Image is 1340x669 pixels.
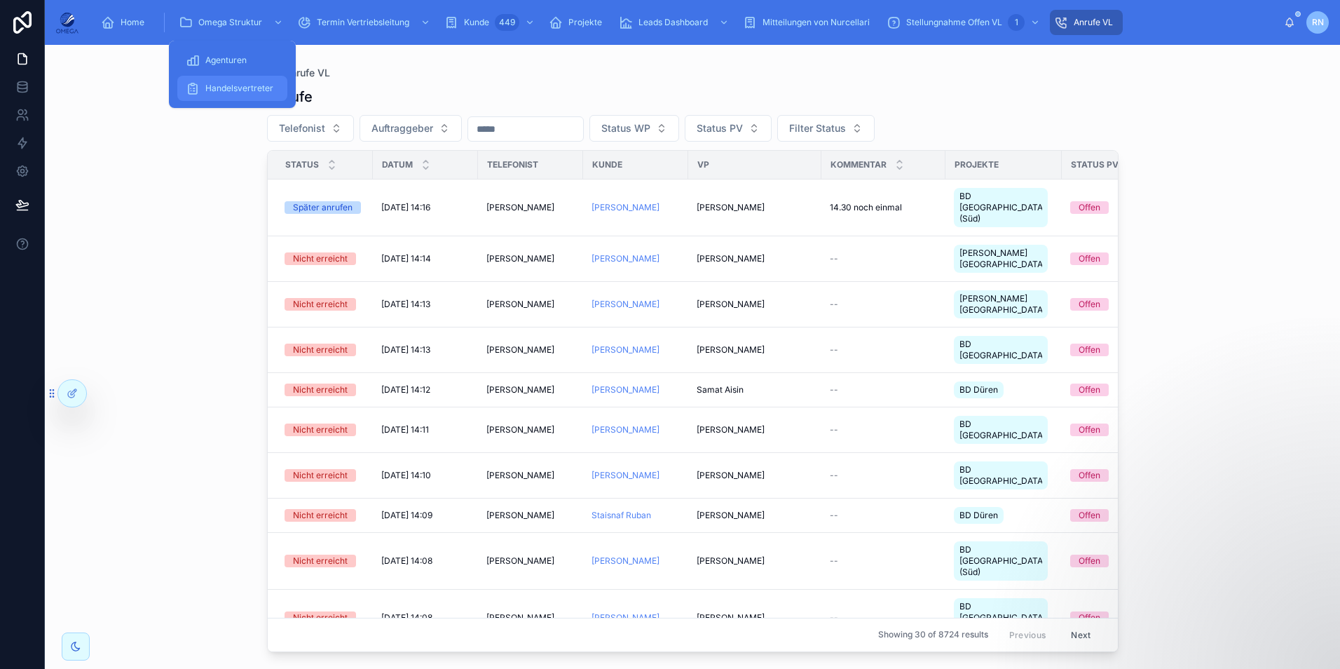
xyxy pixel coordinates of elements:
[317,17,409,28] span: Termin Vertriebsleitung
[495,14,519,31] div: 449
[763,17,870,28] span: Mitteilungen von Nurcellari
[589,115,679,142] button: Select Button
[486,555,554,567] span: [PERSON_NAME]
[177,48,287,73] a: Agenturen
[592,384,659,396] a: [PERSON_NAME]
[1079,509,1100,522] div: Offen
[1060,564,1340,662] iframe: Intercom notifications message
[959,339,1042,361] span: BD [GEOGRAPHIC_DATA]
[279,121,325,135] span: Telefonist
[830,612,838,623] span: --
[959,464,1042,487] span: BD [GEOGRAPHIC_DATA]
[464,17,489,28] span: Kunde
[381,384,430,396] span: [DATE] 14:12
[382,159,413,170] span: Datum
[878,630,988,641] span: Showing 30 of 8724 results
[293,509,348,522] div: Nicht erreicht
[486,470,554,481] span: [PERSON_NAME]
[882,10,1047,35] a: Stellungnahme Offen VL1
[1008,14,1025,31] div: 1
[592,344,659,356] span: [PERSON_NAME]
[697,424,765,435] span: [PERSON_NAME]
[284,66,330,80] span: Anrufe VL
[1312,17,1324,28] span: RN
[697,159,709,170] span: VP
[959,419,1042,441] span: BD [GEOGRAPHIC_DATA]
[1079,424,1100,436] div: Offen
[830,384,838,396] span: --
[697,299,765,310] span: [PERSON_NAME]
[285,159,319,170] span: Status
[486,510,554,521] span: [PERSON_NAME]
[1079,252,1100,265] div: Offen
[959,510,998,521] span: BD Düren
[697,202,765,213] span: [PERSON_NAME]
[1079,384,1100,396] div: Offen
[381,253,431,264] span: [DATE] 14:14
[1050,10,1123,35] a: Anrufe VL
[486,424,554,435] span: [PERSON_NAME]
[592,510,651,521] span: Staisnaf Ruban
[97,10,154,35] a: Home
[293,384,348,396] div: Nicht erreicht
[592,424,659,435] a: [PERSON_NAME]
[205,55,247,66] span: Agenturen
[592,299,659,310] a: [PERSON_NAME]
[293,424,348,436] div: Nicht erreicht
[1071,159,1119,170] span: Status PV
[1079,469,1100,482] div: Offen
[267,66,330,80] a: Anrufe VL
[360,115,462,142] button: Select Button
[486,344,554,356] span: [PERSON_NAME]
[293,611,348,624] div: Nicht erreicht
[615,10,736,35] a: Leads Dashboard
[697,121,743,135] span: Status PV
[592,470,659,481] a: [PERSON_NAME]
[381,202,430,213] span: [DATE] 14:16
[697,510,765,521] span: [PERSON_NAME]
[486,299,554,310] span: [PERSON_NAME]
[601,121,650,135] span: Status WP
[381,555,432,567] span: [DATE] 14:08
[592,202,659,213] a: [PERSON_NAME]
[697,344,765,356] span: [PERSON_NAME]
[293,344,348,356] div: Nicht erreicht
[381,344,430,356] span: [DATE] 14:13
[959,601,1042,635] span: BD [GEOGRAPHIC_DATA] (Süd)
[830,424,838,435] span: --
[486,612,554,623] span: [PERSON_NAME]
[381,424,429,435] span: [DATE] 14:11
[293,201,353,214] div: Später anrufen
[959,191,1042,224] span: BD [GEOGRAPHIC_DATA] (Süd)
[697,253,765,264] span: [PERSON_NAME]
[90,7,1284,38] div: scrollable content
[830,555,838,567] span: --
[592,612,659,623] a: [PERSON_NAME]
[371,121,433,135] span: Auftraggeber
[486,384,554,396] span: [PERSON_NAME]
[486,202,554,213] span: [PERSON_NAME]
[830,253,838,264] span: --
[685,115,772,142] button: Select Button
[592,555,659,567] a: [PERSON_NAME]
[205,83,273,94] span: Handelsvertreter
[381,470,431,481] span: [DATE] 14:10
[697,384,744,396] span: Samat Aisin
[177,76,287,101] a: Handelsvertreter
[830,299,838,310] span: --
[1079,201,1100,214] div: Offen
[486,253,554,264] span: [PERSON_NAME]
[293,469,348,482] div: Nicht erreicht
[1074,17,1113,28] span: Anrufe VL
[592,253,659,264] a: [PERSON_NAME]
[56,11,78,34] img: App logo
[697,555,765,567] span: [PERSON_NAME]
[830,202,902,213] span: 14.30 noch einmal
[568,17,602,28] span: Projekte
